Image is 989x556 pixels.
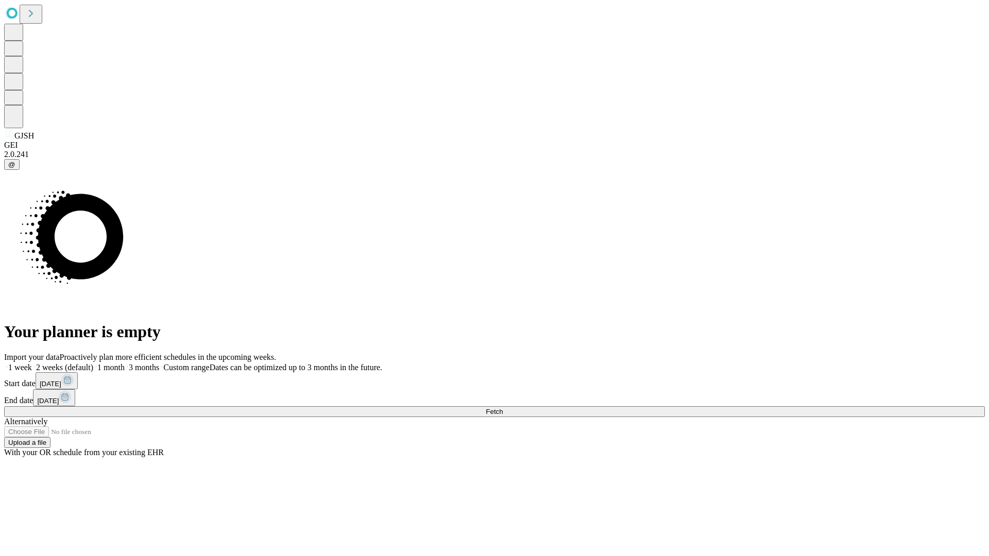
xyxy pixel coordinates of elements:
button: Fetch [4,406,985,417]
span: 3 months [129,363,159,372]
span: With your OR schedule from your existing EHR [4,448,164,457]
span: @ [8,161,15,168]
div: Start date [4,372,985,389]
div: 2.0.241 [4,150,985,159]
button: Upload a file [4,437,50,448]
span: 1 week [8,363,32,372]
div: GEI [4,141,985,150]
span: Custom range [163,363,209,372]
span: Alternatively [4,417,47,426]
span: Fetch [486,408,503,415]
button: [DATE] [36,372,78,389]
span: 1 month [97,363,125,372]
button: @ [4,159,20,170]
span: [DATE] [40,380,61,388]
span: Import your data [4,353,60,361]
span: Dates can be optimized up to 3 months in the future. [210,363,382,372]
button: [DATE] [33,389,75,406]
span: 2 weeks (default) [36,363,93,372]
div: End date [4,389,985,406]
h1: Your planner is empty [4,322,985,341]
span: GJSH [14,131,34,140]
span: [DATE] [37,397,59,405]
span: Proactively plan more efficient schedules in the upcoming weeks. [60,353,276,361]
